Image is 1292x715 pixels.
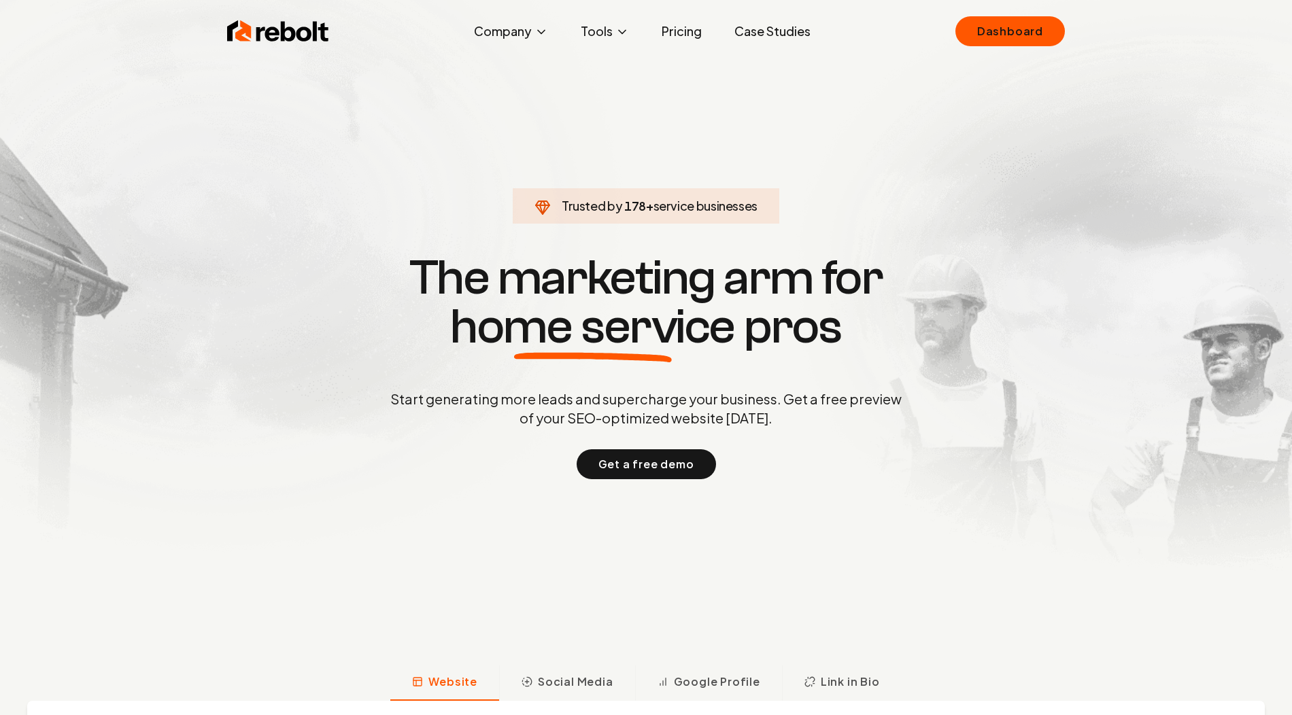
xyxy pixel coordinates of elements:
[821,674,880,690] span: Link in Bio
[624,196,646,215] span: 178
[653,198,758,213] span: service businesses
[390,665,499,701] button: Website
[499,665,635,701] button: Social Media
[450,302,735,351] span: home service
[428,674,477,690] span: Website
[651,18,713,45] a: Pricing
[562,198,622,213] span: Trusted by
[227,18,329,45] img: Rebolt Logo
[724,18,821,45] a: Case Studies
[646,198,653,213] span: +
[577,449,716,479] button: Get a free demo
[388,389,904,428] p: Start generating more leads and supercharge your business. Get a free preview of your SEO-optimiz...
[674,674,760,690] span: Google Profile
[635,665,782,701] button: Google Profile
[955,16,1065,46] a: Dashboard
[538,674,613,690] span: Social Media
[570,18,640,45] button: Tools
[782,665,902,701] button: Link in Bio
[463,18,559,45] button: Company
[320,254,972,351] h1: The marketing arm for pros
